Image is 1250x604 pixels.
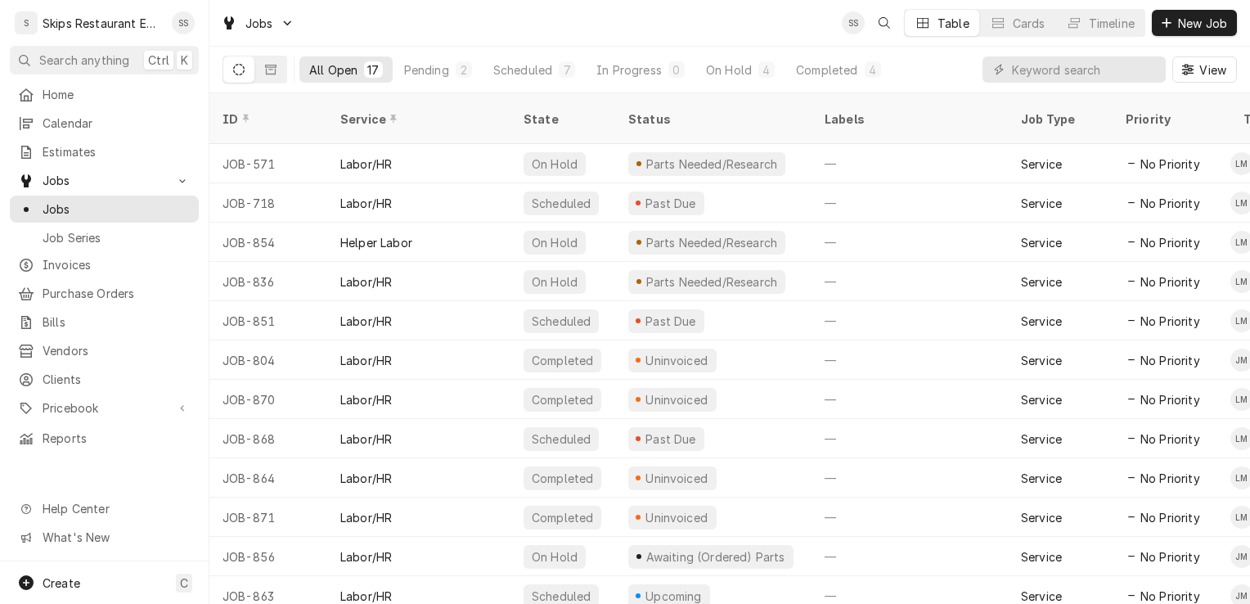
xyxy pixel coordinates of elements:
div: JOB-854 [209,223,327,262]
div: Uninvoiced [644,391,710,408]
div: Past Due [644,430,699,448]
div: — [812,340,1008,380]
div: Labels [825,110,995,128]
div: Service [1021,430,1062,448]
div: Labor/HR [340,430,392,448]
div: Scheduled [530,313,592,330]
a: Job Series [10,224,199,251]
div: Service [1021,352,1062,369]
div: Parts Needed/Research [644,156,779,173]
div: Cards [1013,15,1045,32]
button: Search anythingCtrlK [10,46,199,74]
div: Service [1021,156,1062,173]
a: Go to Jobs [10,167,199,194]
div: JOB-851 [209,301,327,340]
span: Estimates [43,143,191,160]
span: K [181,52,188,69]
div: Uninvoiced [644,470,710,487]
a: Go to Jobs [214,10,301,37]
span: Home [43,86,191,103]
div: JOB-871 [209,498,327,537]
div: — [812,223,1008,262]
div: On Hold [530,156,579,173]
div: Job Type [1021,110,1099,128]
span: View [1196,61,1230,79]
div: Service [1021,391,1062,408]
span: Bills [43,313,191,331]
div: On Hold [530,234,579,251]
span: Create [43,576,80,590]
span: Pricebook [43,399,166,417]
div: Service [1021,470,1062,487]
div: On Hold [706,61,752,79]
span: No Priority [1140,195,1200,212]
input: Keyword search [1012,56,1158,83]
div: Labor/HR [340,273,392,291]
div: Service [340,110,494,128]
span: Clients [43,371,191,388]
div: Labor/HR [340,391,392,408]
div: Labor/HR [340,156,392,173]
div: Past Due [644,195,699,212]
div: Labor/HR [340,195,392,212]
div: SS [842,11,865,34]
span: Jobs [245,15,273,32]
div: Shan Skipper's Avatar [842,11,865,34]
span: Jobs [43,172,166,189]
div: Past Due [644,313,699,330]
button: New Job [1152,10,1237,36]
div: Scheduled [530,430,592,448]
div: Uninvoiced [644,352,710,369]
span: Ctrl [148,52,169,69]
a: Reports [10,425,199,452]
div: JOB-870 [209,380,327,419]
div: Shan Skipper's Avatar [172,11,195,34]
div: JOB-864 [209,458,327,498]
span: Purchase Orders [43,285,191,302]
span: Search anything [39,52,129,69]
div: — [812,537,1008,576]
span: New Job [1175,15,1230,32]
div: Service [1021,195,1062,212]
div: Service [1021,313,1062,330]
div: Service [1021,234,1062,251]
a: Go to Help Center [10,495,199,522]
div: JOB-718 [209,183,327,223]
a: Go to What's New [10,524,199,551]
div: Scheduled [530,195,592,212]
div: Labor/HR [340,548,392,566]
div: Labor/HR [340,470,392,487]
div: 17 [367,61,379,79]
div: Skips Restaurant Equipment [43,15,163,32]
span: No Priority [1140,313,1200,330]
a: Calendar [10,110,199,137]
div: — [812,144,1008,183]
div: JOB-868 [209,419,327,458]
span: Job Series [43,229,191,246]
a: Jobs [10,196,199,223]
div: Labor/HR [340,313,392,330]
span: Vendors [43,342,191,359]
div: Scheduled [493,61,552,79]
div: Parts Needed/Research [644,273,779,291]
a: Purchase Orders [10,280,199,307]
div: JOB-804 [209,340,327,380]
a: Invoices [10,251,199,278]
div: — [812,262,1008,301]
span: C [180,575,188,592]
div: — [812,183,1008,223]
button: Open search [871,10,897,36]
div: Timeline [1089,15,1135,32]
div: Labor/HR [340,509,392,526]
div: Completed [796,61,857,79]
div: 4 [868,61,878,79]
div: ID [223,110,311,128]
div: 4 [762,61,771,79]
span: No Priority [1140,352,1200,369]
div: Completed [530,352,595,369]
a: Clients [10,366,199,393]
div: — [812,301,1008,340]
span: Jobs [43,201,191,218]
div: State [524,110,602,128]
span: No Priority [1140,470,1200,487]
